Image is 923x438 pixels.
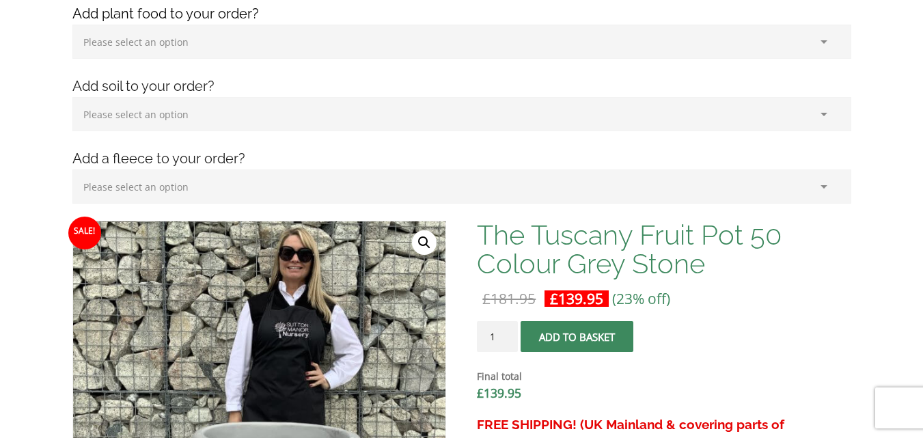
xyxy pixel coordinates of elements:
[550,289,603,308] bdi: 139.95
[521,321,633,352] button: Add to basket
[62,76,862,97] h4: Add soil to your order?
[477,385,521,401] bdi: 139.95
[477,321,518,352] input: Product quantity
[482,289,536,308] bdi: 181.95
[62,148,862,169] h4: Add a fleece to your order?
[412,230,437,255] a: View full-screen image gallery
[482,289,491,308] span: £
[550,289,558,308] span: £
[612,289,670,308] span: (23% off)
[62,3,862,25] h4: Add plant food to your order?
[477,385,484,401] span: £
[68,217,101,249] span: Sale!
[477,368,851,385] dt: Final total
[477,221,851,278] h1: The Tuscany Fruit Pot 50 Colour Grey Stone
